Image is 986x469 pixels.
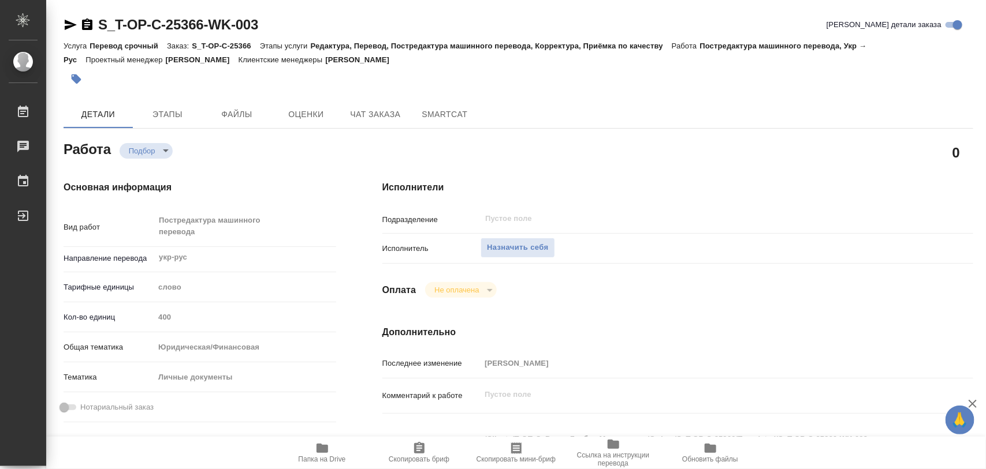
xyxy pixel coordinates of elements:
[468,437,565,469] button: Скопировать мини-бриф
[431,285,482,295] button: Не оплачена
[90,42,167,50] p: Перевод срочный
[481,355,924,372] input: Пустое поле
[154,367,336,387] div: Личные документы
[481,429,924,449] textarea: /Clients/Т-ОП-С_Русал Глобал Менеджмент/Orders/S_T-OP-C-25366/Translated/S_T-OP-C-25366-WK-003
[98,17,258,32] a: S_T-OP-C-25366-WK-003
[325,55,398,64] p: [PERSON_NAME]
[64,18,77,32] button: Скопировать ссылку для ЯМессенджера
[487,241,548,254] span: Назначить себя
[662,437,759,469] button: Обновить файлы
[371,437,468,469] button: Скопировать бриф
[64,66,89,92] button: Добавить тэг
[572,451,655,467] span: Ссылка на инструкции перевода
[382,325,973,339] h4: Дополнительно
[382,181,973,194] h4: Исполнители
[477,455,556,463] span: Скопировать мини-бриф
[167,42,192,50] p: Заказ:
[484,212,896,226] input: Пустое поле
[80,402,154,413] span: Нотариальный заказ
[950,408,970,432] span: 🙏
[382,283,416,297] h4: Оплата
[481,238,555,258] button: Назначить себя
[299,455,346,463] span: Папка на Drive
[672,42,700,50] p: Работа
[682,455,738,463] span: Обновить файлы
[382,358,481,369] p: Последнее изменение
[166,55,239,64] p: [PERSON_NAME]
[85,55,165,64] p: Проектный менеджер
[827,19,942,31] span: [PERSON_NAME] детали заказа
[80,18,94,32] button: Скопировать ссылку
[952,142,960,162] h2: 0
[120,143,173,159] div: Подбор
[125,146,159,156] button: Подбор
[140,107,195,122] span: Этапы
[417,107,472,122] span: SmartCat
[64,42,90,50] p: Услуга
[64,372,154,383] p: Тематика
[382,434,481,446] p: Путь на drive
[64,282,154,293] p: Тарифные единицы
[382,214,481,226] p: Подразделение
[64,181,336,194] h4: Основная информация
[64,138,111,159] h2: Работа
[154,337,336,357] div: Юридическая/Финансовая
[209,107,265,122] span: Файлы
[278,107,334,122] span: Оценки
[348,107,403,122] span: Чат заказа
[274,437,371,469] button: Папка на Drive
[70,107,126,122] span: Детали
[389,455,449,463] span: Скопировать бриф
[154,309,336,325] input: Пустое поле
[382,390,481,402] p: Комментарий к работе
[946,406,974,434] button: 🙏
[192,42,259,50] p: S_T-OP-C-25366
[382,243,481,254] p: Исполнитель
[565,437,662,469] button: Ссылка на инструкции перевода
[311,42,672,50] p: Редактура, Перевод, Постредактура машинного перевода, Корректура, Приёмка по качеству
[425,282,496,298] div: Подбор
[64,222,154,233] p: Вид работ
[64,253,154,264] p: Направление перевода
[239,55,326,64] p: Клиентские менеджеры
[154,277,336,297] div: слово
[260,42,311,50] p: Этапы услуги
[64,312,154,323] p: Кол-во единиц
[64,342,154,353] p: Общая тематика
